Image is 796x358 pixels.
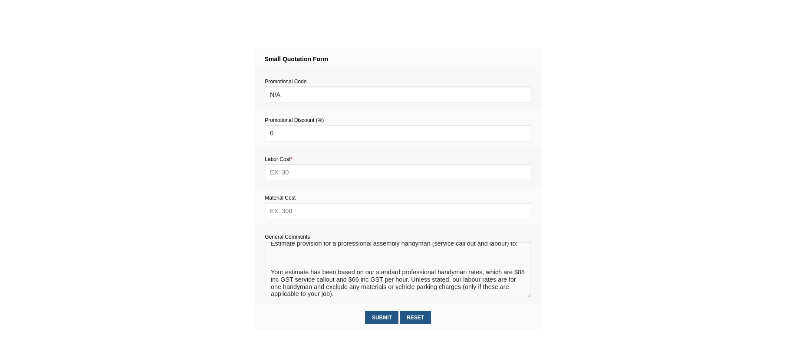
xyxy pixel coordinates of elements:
input: EX: 300 [265,203,531,219]
input: Submit [365,311,398,324]
input: EX: 30 [265,164,531,180]
span: General Comments [265,234,310,240]
span: Labor Cost [265,156,292,162]
strong: Small Quotation Form [265,56,328,62]
input: Reset [400,311,431,324]
span: Promotional Code [265,79,306,85]
span: Promotional Discount (%) [265,117,324,123]
span: Material Cost [265,195,296,201]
